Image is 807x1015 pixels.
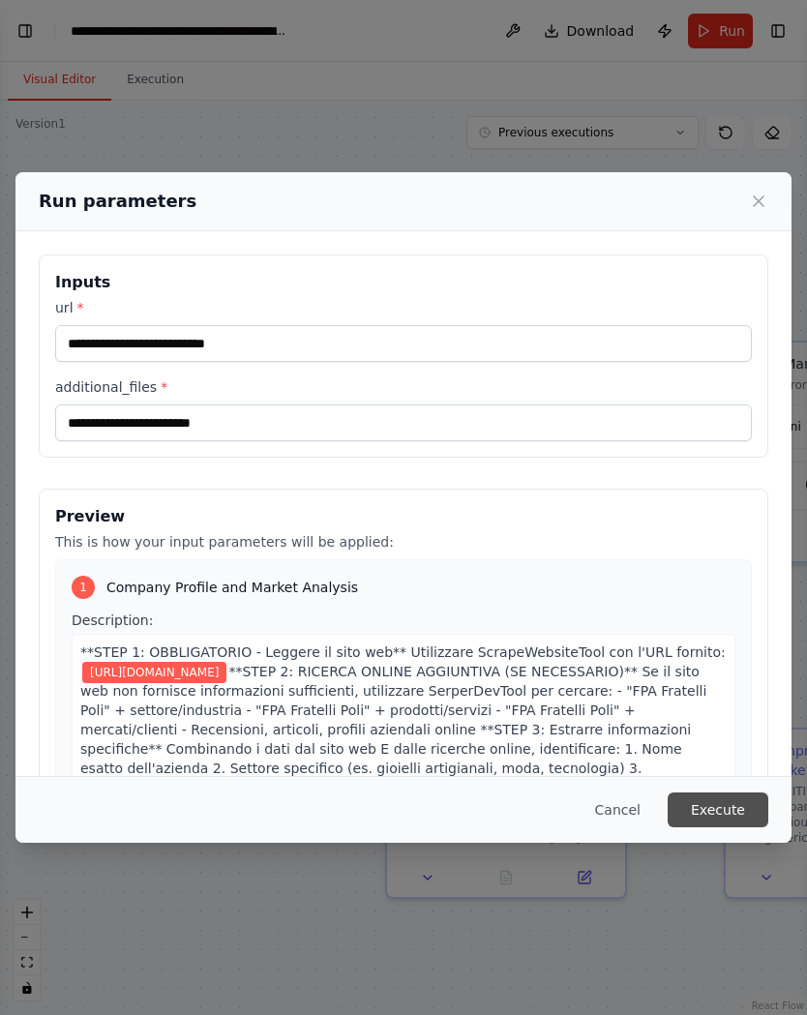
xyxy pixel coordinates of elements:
h3: Preview [55,505,752,528]
span: **STEP 2: RICERCA ONLINE AGGIUNTIVA (SE NECESSARIO)** Se il sito web non fornisce informazioni su... [80,664,727,873]
p: This is how your input parameters will be applied: [55,532,752,552]
div: 1 [72,576,95,599]
span: **STEP 1: OBBLIGATORIO - Leggere il sito web** Utilizzare ScrapeWebsiteTool con l'URL fornito: [80,644,726,660]
h2: Run parameters [39,188,196,215]
span: Description: [72,612,153,628]
label: additional_files [55,377,752,397]
label: url [55,298,752,317]
button: Execute [668,792,768,827]
h3: Inputs [55,271,752,294]
button: Cancel [580,792,656,827]
span: Variable: url [82,662,226,683]
span: Company Profile and Market Analysis [106,578,358,597]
